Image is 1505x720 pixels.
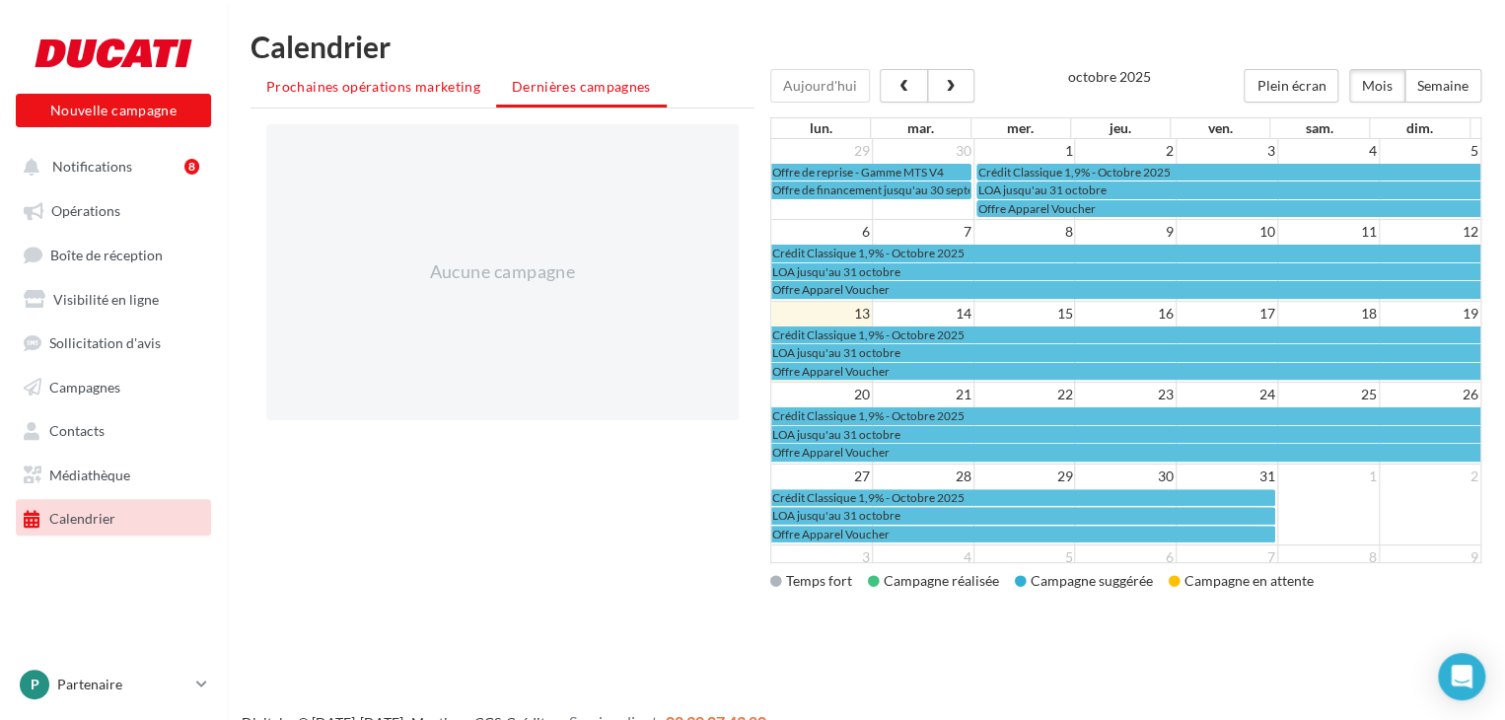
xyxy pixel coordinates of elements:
a: LOA jusqu'au 31 octobre [771,344,1480,361]
td: 15 [973,301,1075,325]
a: Offre Apparel Voucher [976,200,1480,217]
td: 13 [771,301,873,325]
td: 20 [771,383,873,407]
a: Crédit Classique 1,9% - Octobre 2025 [771,326,1480,343]
span: LOA jusqu'au 31 octobre [772,264,900,279]
a: Crédit Classique 1,9% - Octobre 2025 [976,164,1480,180]
td: 31 [1177,464,1278,488]
a: LOA jusqu'au 31 octobre [771,426,1480,443]
td: 17 [1177,301,1278,325]
td: 29 [973,464,1075,488]
th: mer. [970,118,1070,138]
button: Nouvelle campagne [16,94,211,127]
span: Dernières campagnes [512,78,651,95]
span: Campagnes [49,378,120,395]
td: 2 [1075,139,1177,163]
span: Contacts [49,422,105,439]
span: LOA jusqu'au 31 octobre [978,182,1107,197]
a: Opérations [12,191,215,227]
td: 24 [1177,383,1278,407]
td: 16 [1075,301,1177,325]
td: 9 [1075,220,1177,245]
td: 29 [771,139,873,163]
th: mar. [871,118,970,138]
th: ven. [1170,118,1269,138]
span: Sollicitation d'avis [49,334,161,351]
span: LOA jusqu'au 31 octobre [772,345,900,360]
div: Temps fort [770,571,852,591]
button: Plein écran [1244,69,1338,103]
td: 30 [1075,464,1177,488]
th: lun. [771,118,871,138]
td: 3 [771,545,873,570]
span: LOA jusqu'au 31 octobre [772,508,900,523]
div: Open Intercom Messenger [1438,653,1485,700]
span: Médiathèque [49,466,130,482]
div: Aucune campagne [429,259,575,285]
a: Offre Apparel Voucher [771,444,1480,461]
td: 5 [1379,139,1480,163]
span: Opérations [51,202,120,219]
td: 6 [1075,545,1177,570]
a: Crédit Classique 1,9% - Octobre 2025 [771,407,1480,424]
span: Calendrier [49,510,115,527]
td: 3 [1177,139,1278,163]
td: 6 [771,220,873,245]
span: Crédit Classique 1,9% - Octobre 2025 [772,490,965,505]
a: Offre Apparel Voucher [771,281,1480,298]
td: 4 [1277,139,1379,163]
a: P Partenaire [16,666,211,703]
button: Semaine [1404,69,1481,103]
span: Offre Apparel Voucher [772,527,890,541]
td: 30 [872,139,973,163]
td: 28 [872,464,973,488]
span: Crédit Classique 1,9% - Octobre 2025 [978,165,1171,180]
td: 2 [1379,464,1480,488]
button: Mois [1349,69,1405,103]
td: 23 [1075,383,1177,407]
td: 1 [1277,464,1379,488]
td: 14 [872,301,973,325]
a: Contacts [12,411,215,447]
a: Offre Apparel Voucher [771,526,1275,542]
a: Boîte de réception [12,236,215,272]
td: 8 [973,220,1075,245]
a: Offre Apparel Voucher [771,363,1480,380]
a: Sollicitation d'avis [12,324,215,359]
a: LOA jusqu'au 31 octobre [771,263,1480,280]
td: 12 [1379,220,1480,245]
td: 27 [771,464,873,488]
span: Offre Apparel Voucher [772,364,890,379]
span: Prochaines opérations marketing [266,78,480,95]
td: 26 [1379,383,1480,407]
a: Crédit Classique 1,9% - Octobre 2025 [771,245,1480,261]
a: LOA jusqu'au 31 octobre [771,507,1275,524]
span: Crédit Classique 1,9% - Octobre 2025 [772,408,965,423]
td: 4 [872,545,973,570]
span: Offre Apparel Voucher [978,201,1096,216]
a: Offre de financement jusqu'au 30 septembre [771,181,971,198]
button: Notifications 8 [12,148,207,183]
div: Campagne réalisée [868,571,999,591]
a: Visibilité en ligne [12,280,215,316]
a: Campagnes [12,368,215,403]
div: 8 [184,159,199,175]
td: 10 [1177,220,1278,245]
button: Aujourd'hui [770,69,870,103]
span: Boîte de réception [50,246,163,262]
td: 8 [1277,545,1379,570]
td: 22 [973,383,1075,407]
th: dim. [1370,118,1469,138]
td: 9 [1379,545,1480,570]
a: Crédit Classique 1,9% - Octobre 2025 [771,489,1275,506]
span: Offre de reprise - Gamme MTS V4 [772,165,944,180]
span: Crédit Classique 1,9% - Octobre 2025 [772,327,965,342]
td: 21 [872,383,973,407]
td: 1 [973,139,1075,163]
a: Médiathèque [12,456,215,491]
td: 5 [973,545,1075,570]
p: Partenaire [57,675,188,694]
div: Campagne en attente [1169,571,1314,591]
span: Offre Apparel Voucher [772,282,890,297]
span: Visibilité en ligne [53,290,159,307]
